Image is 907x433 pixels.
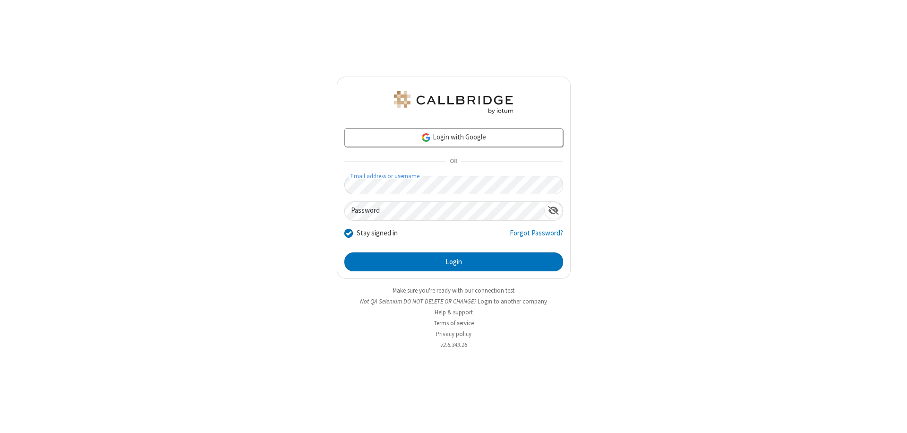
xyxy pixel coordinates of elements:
li: Not QA Selenium DO NOT DELETE OR CHANGE? [337,297,571,306]
a: Login with Google [344,128,563,147]
li: v2.6.349.16 [337,340,571,349]
button: Login to another company [478,297,547,306]
a: Make sure you're ready with our connection test [393,286,514,294]
button: Login [344,252,563,271]
input: Email address or username [344,176,563,194]
div: Show password [544,202,563,219]
a: Help & support [435,308,473,316]
img: google-icon.png [421,132,431,143]
img: QA Selenium DO NOT DELETE OR CHANGE [392,91,515,114]
input: Password [345,202,544,220]
a: Forgot Password? [510,228,563,246]
a: Terms of service [434,319,474,327]
span: OR [446,155,461,168]
label: Stay signed in [357,228,398,239]
a: Privacy policy [436,330,471,338]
